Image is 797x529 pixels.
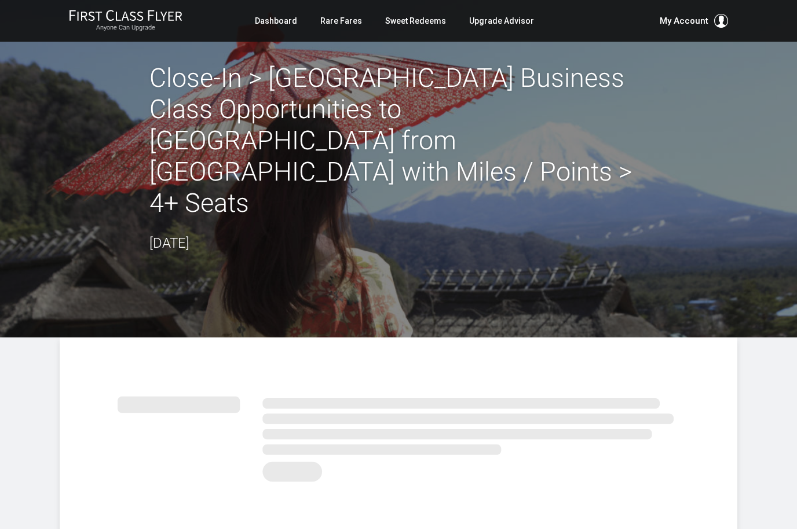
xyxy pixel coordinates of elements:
h2: Close-In > [GEOGRAPHIC_DATA] Business Class Opportunities to [GEOGRAPHIC_DATA] from [GEOGRAPHIC_D... [149,63,648,219]
a: Dashboard [255,10,297,31]
time: [DATE] [149,235,189,251]
button: My Account [660,14,728,28]
a: Sweet Redeems [385,10,446,31]
a: Upgrade Advisor [469,10,534,31]
img: First Class Flyer [69,9,182,21]
img: summary.svg [118,384,679,488]
small: Anyone Can Upgrade [69,24,182,32]
a: First Class FlyerAnyone Can Upgrade [69,9,182,32]
span: My Account [660,14,708,28]
a: Rare Fares [320,10,362,31]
